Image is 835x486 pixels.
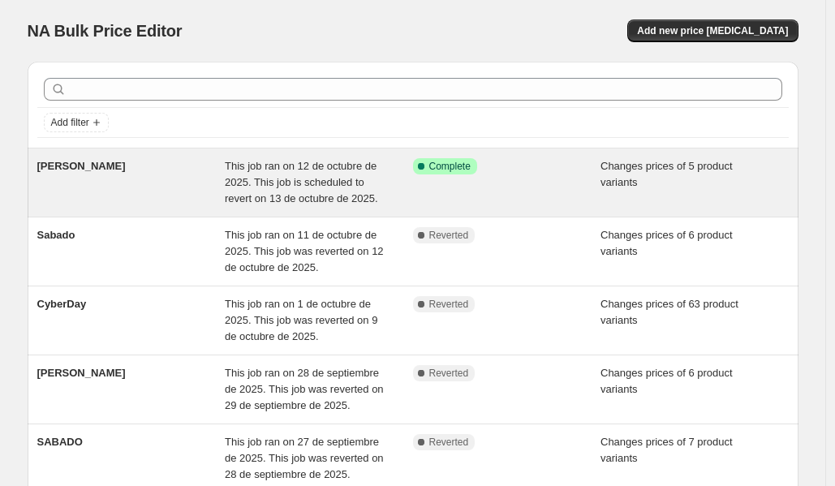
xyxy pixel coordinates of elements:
[600,298,738,326] span: Changes prices of 63 product variants
[600,160,733,188] span: Changes prices of 5 product variants
[225,436,384,480] span: This job ran on 27 de septiembre de 2025. This job was reverted on 28 de septiembre de 2025.
[225,160,378,204] span: This job ran on 12 de octubre de 2025. This job is scheduled to revert on 13 de octubre de 2025.
[429,436,469,449] span: Reverted
[429,160,471,173] span: Complete
[600,436,733,464] span: Changes prices of 7 product variants
[225,367,384,411] span: This job ran on 28 de septiembre de 2025. This job was reverted on 29 de septiembre de 2025.
[28,22,183,40] span: NA Bulk Price Editor
[37,367,126,379] span: [PERSON_NAME]
[51,116,89,129] span: Add filter
[600,229,733,257] span: Changes prices of 6 product variants
[429,298,469,311] span: Reverted
[37,229,75,241] span: Sabado
[429,229,469,242] span: Reverted
[44,113,109,132] button: Add filter
[37,160,126,172] span: [PERSON_NAME]
[637,24,788,37] span: Add new price [MEDICAL_DATA]
[627,19,798,42] button: Add new price [MEDICAL_DATA]
[225,229,384,273] span: This job ran on 11 de octubre de 2025. This job was reverted on 12 de octubre de 2025.
[429,367,469,380] span: Reverted
[37,436,83,448] span: SABADO
[600,367,733,395] span: Changes prices of 6 product variants
[37,298,87,310] span: CyberDay
[225,298,377,342] span: This job ran on 1 de octubre de 2025. This job was reverted on 9 de octubre de 2025.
